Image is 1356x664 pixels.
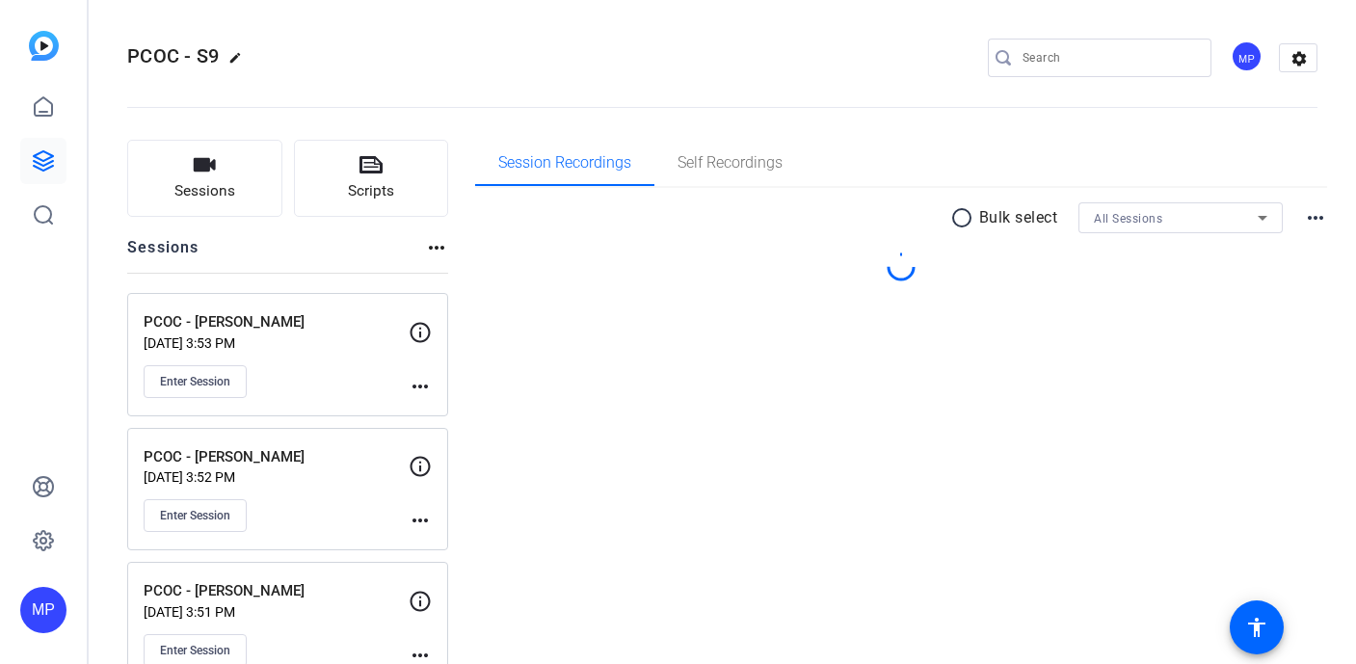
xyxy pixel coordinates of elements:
[144,365,247,398] button: Enter Session
[144,499,247,532] button: Enter Session
[144,469,409,485] p: [DATE] 3:52 PM
[348,180,394,202] span: Scripts
[144,335,409,351] p: [DATE] 3:53 PM
[1023,46,1196,69] input: Search
[409,375,432,398] mat-icon: more_horiz
[160,508,230,523] span: Enter Session
[950,206,979,229] mat-icon: radio_button_unchecked
[294,140,449,217] button: Scripts
[20,587,66,633] div: MP
[409,509,432,532] mat-icon: more_horiz
[127,236,199,273] h2: Sessions
[1094,212,1162,226] span: All Sessions
[144,311,409,333] p: PCOC - [PERSON_NAME]
[1280,44,1318,73] mat-icon: settings
[160,643,230,658] span: Enter Session
[228,51,252,74] mat-icon: edit
[1304,206,1327,229] mat-icon: more_horiz
[1231,40,1263,72] div: MP
[144,580,409,602] p: PCOC - [PERSON_NAME]
[1231,40,1264,74] ngx-avatar: Meetinghouse Productions
[160,374,230,389] span: Enter Session
[678,155,783,171] span: Self Recordings
[174,180,235,202] span: Sessions
[144,446,409,468] p: PCOC - [PERSON_NAME]
[144,604,409,620] p: [DATE] 3:51 PM
[498,155,631,171] span: Session Recordings
[1245,616,1268,639] mat-icon: accessibility
[127,140,282,217] button: Sessions
[979,206,1058,229] p: Bulk select
[425,236,448,259] mat-icon: more_horiz
[29,31,59,61] img: blue-gradient.svg
[127,44,219,67] span: PCOC - S9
